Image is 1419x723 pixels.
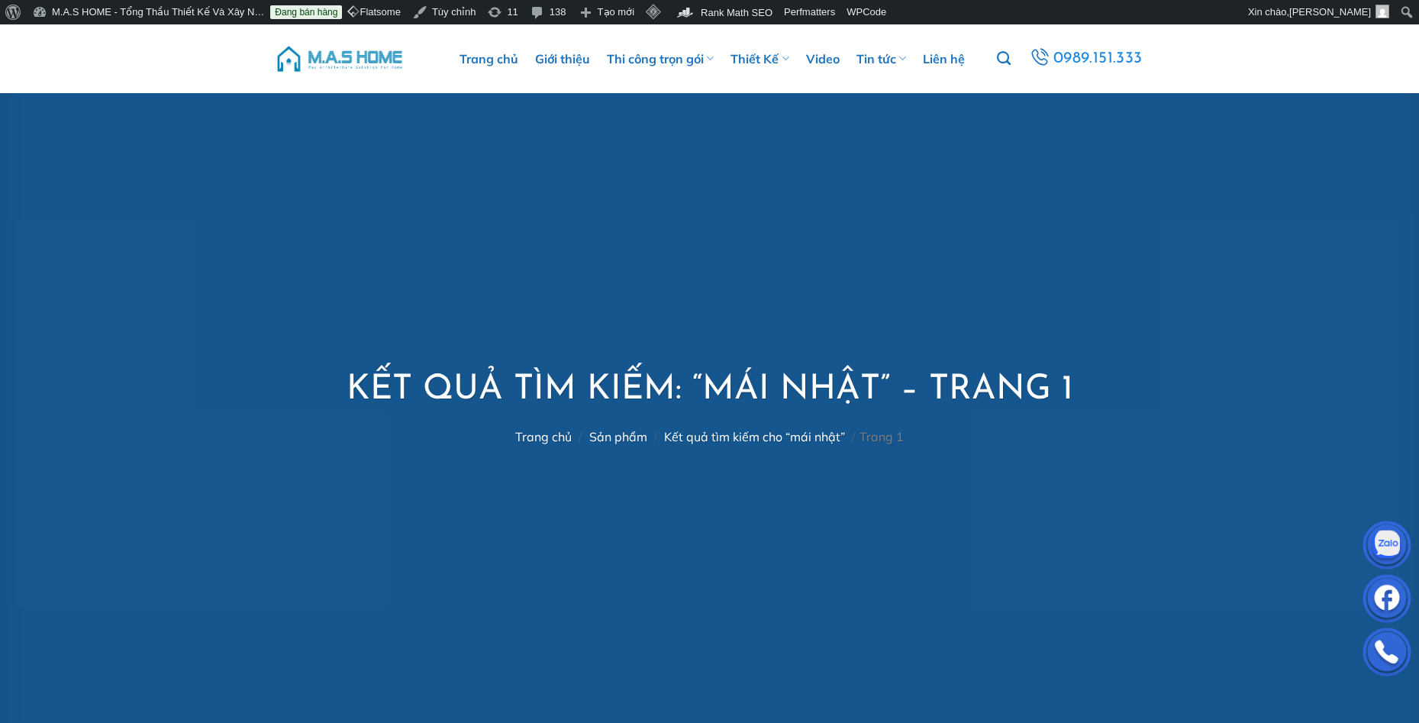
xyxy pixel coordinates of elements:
img: Zalo [1364,524,1410,570]
a: Thiết Kế [730,36,789,82]
h1: Kết quả tìm kiếm: “mái nhật” – Trang 1 [347,368,1073,413]
img: Facebook [1364,578,1410,624]
a: Video [806,36,840,82]
span: 0989.151.333 [1051,45,1146,73]
span: / [852,429,856,444]
span: [PERSON_NAME] [1289,6,1371,18]
nav: Trang 1 [347,430,1073,444]
a: Sản phẩm [589,429,647,444]
a: Giới thiệu [535,36,590,82]
a: 0989.151.333 [1024,44,1148,73]
a: Trang chủ [460,36,518,82]
a: Kết quả tìm kiếm cho “mái nhật” [664,429,845,444]
a: Liên hệ [923,36,965,82]
a: Tin tức [856,36,906,82]
a: Trang chủ [515,429,572,444]
span: / [579,429,582,444]
img: M.A.S HOME – Tổng Thầu Thiết Kế Và Xây Nhà Trọn Gói [275,36,405,82]
a: Đang bán hàng [270,5,342,19]
span: Rank Math SEO [701,7,772,18]
a: Thi công trọn gói [607,36,714,82]
a: Tìm kiếm [997,43,1011,75]
span: / [654,429,658,444]
img: Phone [1364,631,1410,677]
